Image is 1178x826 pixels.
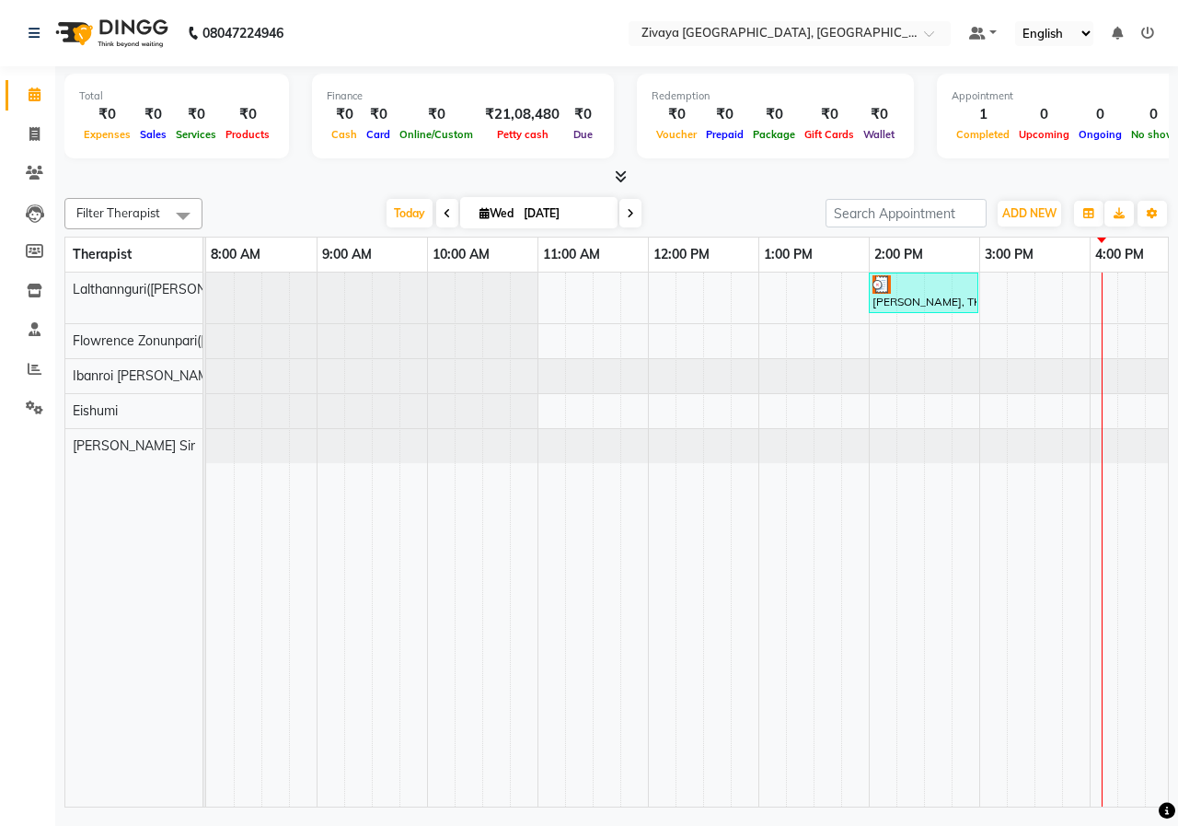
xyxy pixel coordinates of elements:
div: ₹0 [135,104,171,125]
div: ₹0 [859,104,899,125]
a: 2:00 PM [870,241,928,268]
span: [PERSON_NAME] Sir [73,437,195,454]
div: [PERSON_NAME], TK01, 02:00 PM-03:00 PM, Swedish De-Stress - 60 Mins [871,275,976,310]
div: ₹0 [567,104,599,125]
a: 3:00 PM [980,241,1038,268]
b: 08047224946 [202,7,283,59]
div: ₹0 [171,104,221,125]
img: logo [47,7,173,59]
a: 9:00 AM [318,241,376,268]
div: Total [79,88,274,104]
a: 11:00 AM [538,241,605,268]
span: Prepaid [701,128,748,141]
input: Search Appointment [826,199,987,227]
span: Eishumi [73,402,118,419]
div: ₹0 [221,104,274,125]
span: Wallet [859,128,899,141]
span: Petty cash [492,128,553,141]
div: ₹0 [652,104,701,125]
span: Due [569,128,597,141]
span: ADD NEW [1002,206,1057,220]
span: Expenses [79,128,135,141]
span: Package [748,128,800,141]
span: Filter Therapist [76,205,160,220]
span: Ongoing [1074,128,1126,141]
button: ADD NEW [998,201,1061,227]
div: ₹0 [395,104,478,125]
span: Cash [327,128,362,141]
span: Today [387,199,433,227]
span: Completed [952,128,1014,141]
span: Products [221,128,274,141]
a: 12:00 PM [649,241,714,268]
span: Upcoming [1014,128,1074,141]
span: Voucher [652,128,701,141]
input: 2025-09-03 [518,200,610,227]
div: ₹21,08,480 [478,104,567,125]
div: 0 [1014,104,1074,125]
span: Flowrence Zonunpari([PERSON_NAME]) [73,332,307,349]
span: Ibanroi [PERSON_NAME] [73,367,220,384]
div: 0 [1074,104,1126,125]
span: Therapist [73,246,132,262]
div: ₹0 [327,104,362,125]
div: Redemption [652,88,899,104]
div: ₹0 [701,104,748,125]
div: 1 [952,104,1014,125]
a: 1:00 PM [759,241,817,268]
div: Finance [327,88,599,104]
span: Sales [135,128,171,141]
span: Wed [475,206,518,220]
span: Services [171,128,221,141]
span: Gift Cards [800,128,859,141]
a: 10:00 AM [428,241,494,268]
div: ₹0 [800,104,859,125]
span: Lalthannguri([PERSON_NAME]) [73,281,257,297]
div: ₹0 [748,104,800,125]
div: ₹0 [79,104,135,125]
span: Card [362,128,395,141]
div: ₹0 [362,104,395,125]
a: 8:00 AM [206,241,265,268]
span: Online/Custom [395,128,478,141]
a: 4:00 PM [1091,241,1149,268]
